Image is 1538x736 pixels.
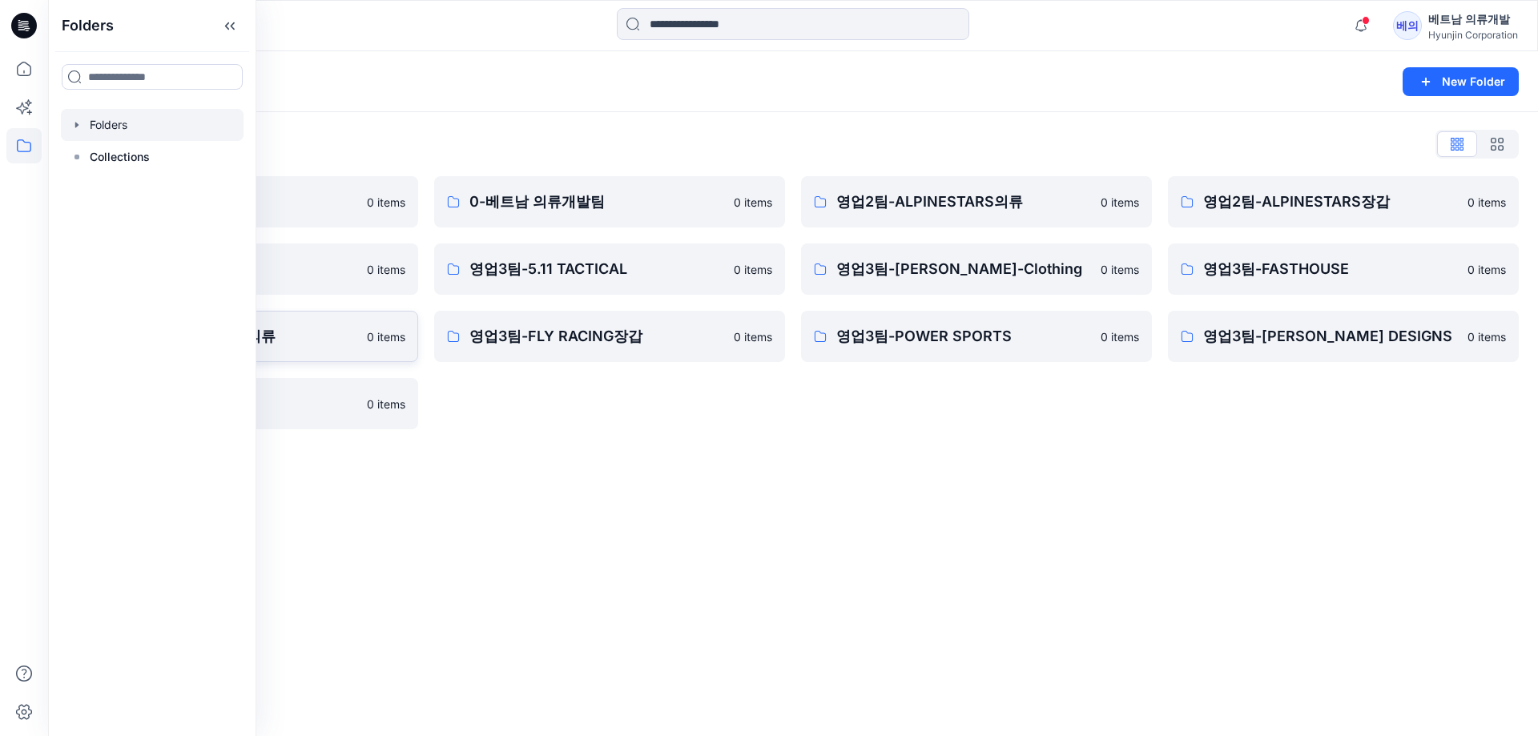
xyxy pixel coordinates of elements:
p: 0 items [734,261,772,278]
p: 영업3팀-FASTHOUSE [1203,258,1458,280]
p: 0 items [1468,261,1506,278]
div: Hyunjin Corporation [1428,29,1518,41]
p: 영업3팀-5.11 TACTICAL [469,258,724,280]
p: 영업2팀-ALPINESTARS장갑 [1203,191,1458,213]
a: 영업3팀-5.11 TACTICAL0 items [434,243,785,295]
a: 영업3팀-POWER SPORTS0 items [801,311,1152,362]
a: 영업2팀-ALPINESTARS장갑0 items [1168,176,1519,227]
p: 0 items [734,328,772,345]
p: 0 items [367,328,405,345]
p: 0 items [367,194,405,211]
a: 영업3팀-[PERSON_NAME] DESIGNS0 items [1168,311,1519,362]
a: 영업3팀-FASTHOUSE0 items [1168,243,1519,295]
p: 0 items [1468,328,1506,345]
p: 0 items [1101,328,1139,345]
a: 영업3팀-FLY RACING장갑0 items [434,311,785,362]
p: 영업2팀-ALPINESTARS의류 [836,191,1091,213]
p: 0 items [367,396,405,412]
p: 0 items [1101,194,1139,211]
div: 베의 [1393,11,1422,40]
p: 영업3팀-[PERSON_NAME]-Clothing [836,258,1091,280]
p: 0 items [1468,194,1506,211]
p: 영업3팀-FLY RACING장갑 [469,325,724,348]
p: 영업3팀-POWER SPORTS [836,325,1091,348]
p: 0 items [734,194,772,211]
div: 베트남 의류개발 [1428,10,1518,29]
a: 영업3팀-[PERSON_NAME]-Clothing0 items [801,243,1152,295]
p: Collections [90,147,150,167]
p: 0-베트남 의류개발팀 [469,191,724,213]
p: 0 items [1101,261,1139,278]
p: 영업3팀-[PERSON_NAME] DESIGNS [1203,325,1458,348]
button: New Folder [1403,67,1519,96]
a: 영업2팀-ALPINESTARS의류0 items [801,176,1152,227]
a: 0-베트남 의류개발팀0 items [434,176,785,227]
p: 0 items [367,261,405,278]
